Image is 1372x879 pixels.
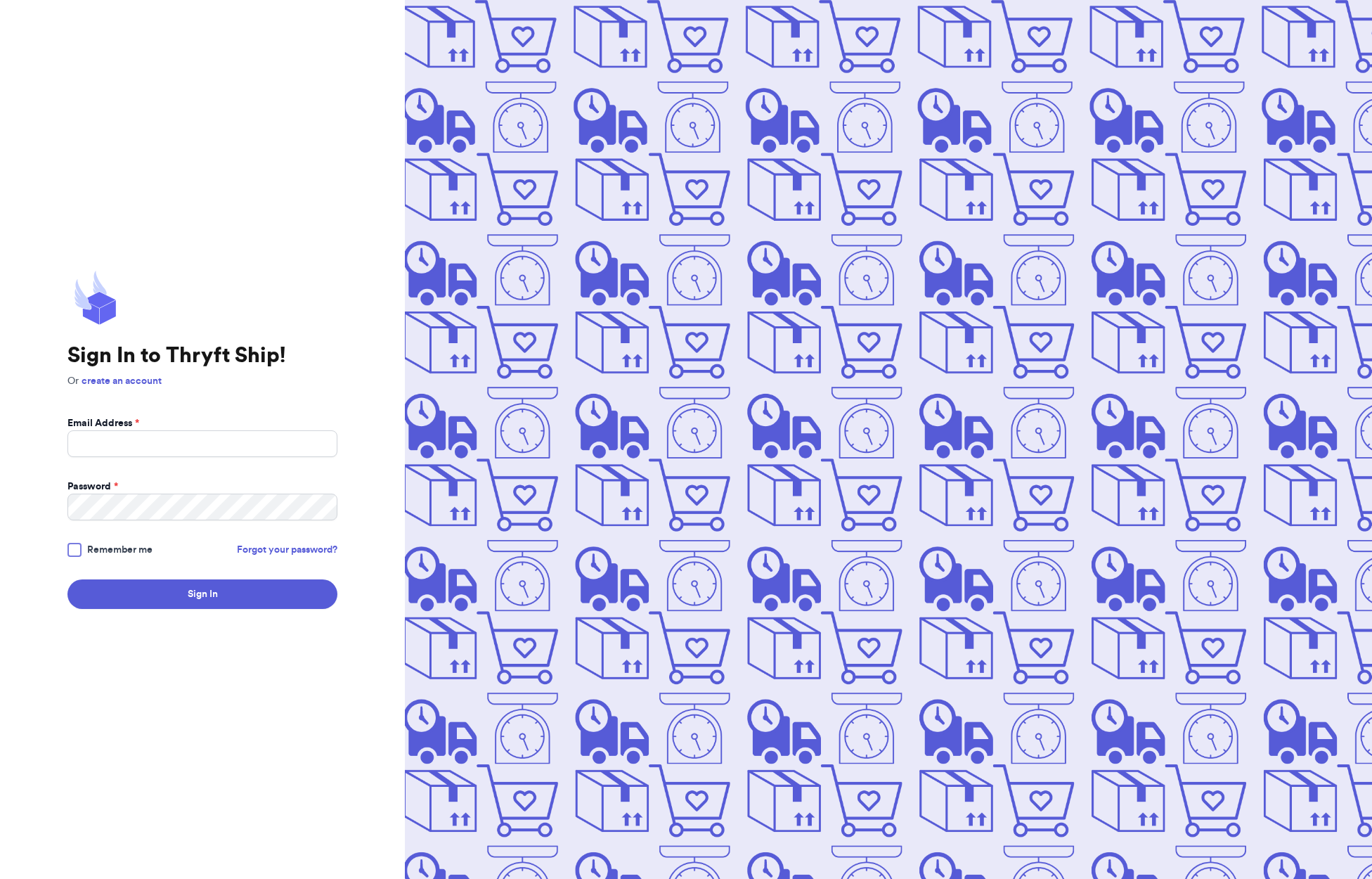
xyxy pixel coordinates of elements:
[67,343,337,368] h1: Sign In to Thryft Ship!
[87,543,153,557] span: Remember me
[237,543,337,557] a: Forgot your password?
[67,374,337,388] p: Or
[67,579,337,609] button: Sign In
[82,376,162,386] a: create an account
[67,416,139,430] label: Email Address
[67,480,118,494] label: Password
